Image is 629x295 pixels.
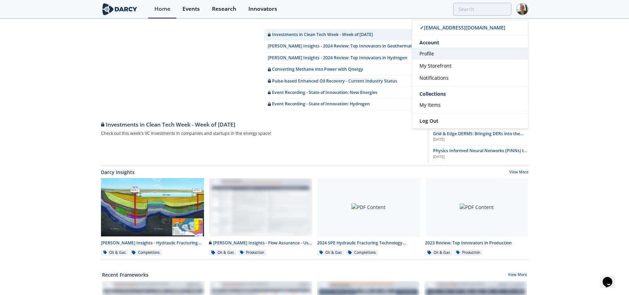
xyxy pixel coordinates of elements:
a: Notifications [412,72,528,84]
input: Advanced Search [453,3,511,16]
div: Oil & Gas [425,250,452,256]
div: 2023 Review: Top Innovators in Production [425,240,528,246]
a: PDF Content 2023 Review: Top Innovators in Production Oil & Gas Production [423,178,531,256]
div: Completions [346,250,378,256]
a: Darcy Insights - Flow Assurance - Use of Dead Oil for Well Start-Up preview [PERSON_NAME] Insight... [206,178,315,256]
a: ✓[EMAIL_ADDRESS][DOMAIN_NAME] [412,20,528,35]
iframe: chat widget [600,267,622,288]
div: Oil & Gas [209,250,236,256]
div: Investments in Clean Tech Week - Week of [DATE] [101,121,423,129]
img: logo-wide.svg [101,3,139,15]
span: ✓ [EMAIL_ADDRESS][DOMAIN_NAME] [420,24,505,31]
div: [DATE] [433,137,528,142]
div: Innovators [248,6,277,12]
a: Event Recording - State of Innovation: Hydrogen [264,98,423,110]
div: Production [238,250,267,256]
div: 2024 SPE Hydraulic Fracturing Technology Conference - Executive Summary [317,240,420,246]
a: Grid & Edge DERMS: Bringing DERs into the Control Room [DATE] [433,131,528,142]
div: Collections [412,89,528,99]
div: Oil & Gas [317,250,345,256]
a: Darcy Insights [101,168,135,176]
span: Log Out [419,118,439,124]
img: Profile [516,3,528,15]
div: Completions [129,250,162,256]
a: Investments in Clean Tech Week - Week of [DATE] [101,117,423,129]
a: Log Out [412,114,528,128]
a: View More [509,170,528,176]
span: My Items [419,102,441,108]
div: Check out this week's VC investments in companies and startups in the energy space! [101,129,423,138]
a: Converting Methane into Power with Qnergy [264,64,423,75]
a: Investments in Clean Tech Week - Week of [DATE] [264,29,423,41]
div: Research [212,6,236,12]
div: Account [412,35,528,47]
span: Physics Informed Neural Networks (PINNs) to Accelerate Subsurface Scenario Analysis [433,148,527,160]
a: My Storefront [412,60,528,72]
a: PDF Content 2024 SPE Hydraulic Fracturing Technology Conference - Executive Summary Oil & Gas Com... [315,178,423,256]
a: Physics Informed Neural Networks (PINNs) to Accelerate Subsurface Scenario Analysis [DATE] [433,148,528,159]
div: Home [154,6,170,12]
a: Recent Frameworks [102,271,148,278]
span: Notifications [419,75,449,81]
div: [DATE] [433,154,528,160]
a: [PERSON_NAME] Insights - 2024 Review: Top Innovators in Geothermal [264,41,423,52]
div: Events [182,6,200,12]
a: View More [508,272,527,278]
div: [PERSON_NAME] Insights - Hydraulic Fracturing Test Site 2 - Final Report [101,240,204,246]
a: Event Recording - State of Innovation: New Energies [264,87,423,98]
div: Production [454,250,483,256]
a: Darcy Insights - Hydraulic Fracturing Test Site 2 - Final Report preview [PERSON_NAME] Insights -... [99,178,207,256]
a: Profile [412,47,528,60]
div: [PERSON_NAME] Insights - Flow Assurance - Use of Dead Oil for Well Start-Up [209,240,312,246]
div: Oil & Gas [101,250,128,256]
a: Pulse-based Enhanced Oil Recovery - Current Industry Status [264,76,423,87]
a: [PERSON_NAME] Insights - 2024 Review: Top Innovators in Hydrogen [264,52,423,64]
span: Grid & Edge DERMS: Bringing DERs into the Control Room [433,131,524,143]
a: My Items [412,99,528,111]
span: Profile [419,50,434,57]
span: My Storefront [419,62,451,69]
